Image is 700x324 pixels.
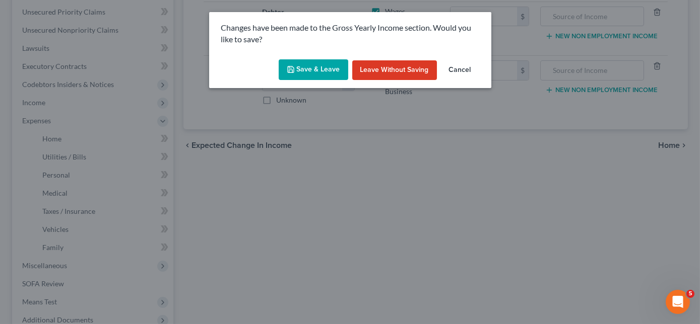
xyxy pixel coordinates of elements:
iframe: Intercom live chat [666,290,690,314]
button: Leave without Saving [352,60,437,80]
button: Save & Leave [279,59,348,80]
button: Cancel [441,60,479,80]
p: Changes have been made to the Gross Yearly Income section. Would you like to save? [221,22,479,45]
span: 5 [686,290,694,298]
